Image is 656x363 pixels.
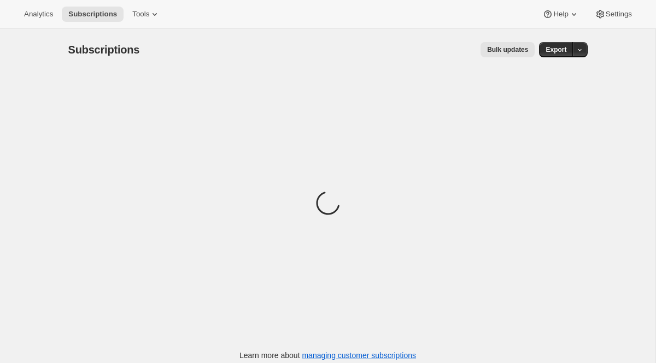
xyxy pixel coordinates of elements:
button: Tools [126,7,167,22]
span: Export [546,45,566,54]
span: Bulk updates [487,45,528,54]
button: Export [539,42,573,57]
span: Settings [606,10,632,19]
button: Analytics [17,7,60,22]
button: Subscriptions [62,7,124,22]
span: Analytics [24,10,53,19]
button: Help [536,7,585,22]
span: Subscriptions [68,44,140,56]
button: Bulk updates [481,42,535,57]
span: Subscriptions [68,10,117,19]
p: Learn more about [239,350,416,361]
span: Tools [132,10,149,19]
span: Help [553,10,568,19]
a: managing customer subscriptions [302,351,416,360]
button: Settings [588,7,639,22]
